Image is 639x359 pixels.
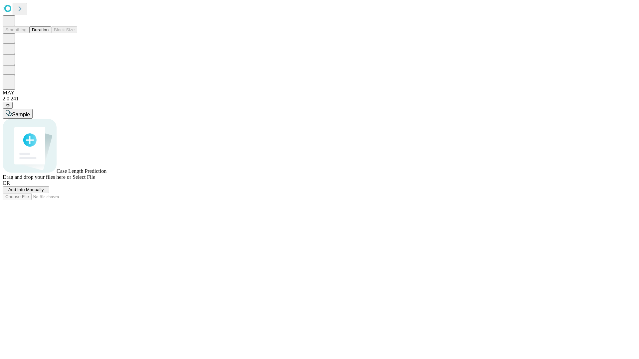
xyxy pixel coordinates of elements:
[3,174,71,180] span: Drag and drop your files here or
[12,112,30,117] span: Sample
[57,168,106,174] span: Case Length Prediction
[3,180,10,186] span: OR
[29,26,51,33] button: Duration
[51,26,77,33] button: Block Size
[3,109,33,119] button: Sample
[3,26,29,33] button: Smoothing
[3,102,13,109] button: @
[3,90,636,96] div: MAY
[3,96,636,102] div: 2.0.241
[8,187,44,192] span: Add Info Manually
[73,174,95,180] span: Select File
[3,186,49,193] button: Add Info Manually
[5,103,10,108] span: @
